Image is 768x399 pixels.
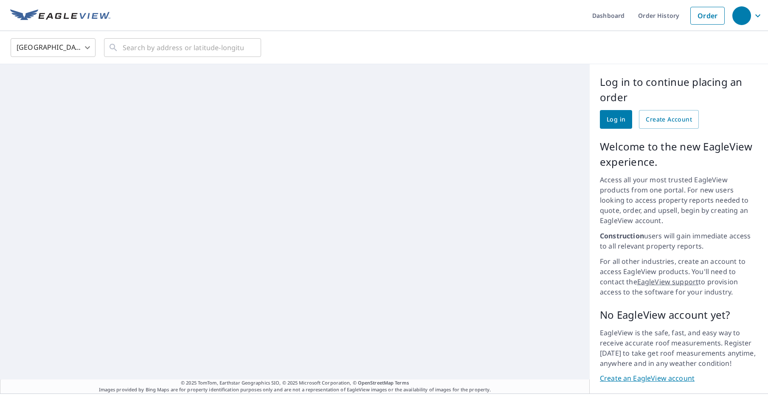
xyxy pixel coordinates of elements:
[358,379,394,386] a: OpenStreetMap
[690,7,725,25] a: Order
[600,374,758,383] a: Create an EagleView account
[181,379,409,387] span: © 2025 TomTom, Earthstar Geographics SIO, © 2025 Microsoft Corporation, ©
[646,114,692,125] span: Create Account
[600,231,758,251] p: users will gain immediate access to all relevant property reports.
[600,139,758,170] p: Welcome to the new EagleView experience.
[123,36,244,59] input: Search by address or latitude-longitude
[600,328,758,368] p: EagleView is the safe, fast, and easy way to receive accurate roof measurements. Register [DATE] ...
[600,231,644,241] strong: Construction
[395,379,409,386] a: Terms
[600,110,632,129] a: Log in
[11,36,96,59] div: [GEOGRAPHIC_DATA]
[600,74,758,105] p: Log in to continue placing an order
[639,110,699,129] a: Create Account
[10,9,110,22] img: EV Logo
[637,277,699,286] a: EagleView support
[600,175,758,226] p: Access all your most trusted EagleView products from one portal. For new users looking to access ...
[600,256,758,297] p: For all other industries, create an account to access EagleView products. You'll need to contact ...
[600,307,758,323] p: No EagleView account yet?
[607,114,625,125] span: Log in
